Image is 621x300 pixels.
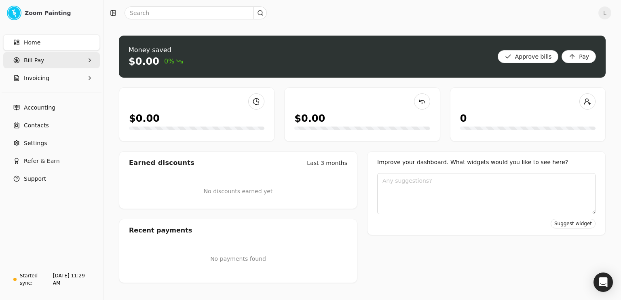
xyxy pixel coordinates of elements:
[562,50,596,63] button: Pay
[3,153,100,169] button: Refer & Earn
[24,121,49,130] span: Contacts
[125,6,267,19] input: Search
[129,111,160,126] div: $0.00
[24,74,49,82] span: Invoicing
[129,158,194,168] div: Earned discounts
[3,117,100,133] a: Contacts
[24,175,46,183] span: Support
[24,104,55,112] span: Accounting
[377,158,596,167] div: Improve your dashboard. What widgets would you like to see here?
[598,6,611,19] button: L
[20,272,51,287] div: Started sync:
[24,139,47,148] span: Settings
[460,111,467,126] div: 0
[3,52,100,68] button: Bill Pay
[3,70,100,86] button: Invoicing
[294,111,325,126] div: $0.00
[24,157,60,165] span: Refer & Earn
[3,135,100,151] a: Settings
[24,38,40,47] span: Home
[3,34,100,51] a: Home
[24,56,44,65] span: Bill Pay
[594,273,613,292] div: Open Intercom Messenger
[3,171,100,187] button: Support
[498,50,559,63] button: Approve bills
[551,219,596,228] button: Suggest widget
[25,9,96,17] div: Zoom Painting
[7,6,21,20] img: 53dfaddc-4243-4885-9112-5521109ec7d1.png
[3,99,100,116] a: Accounting
[53,272,93,287] div: [DATE] 11:29 AM
[119,219,357,242] div: Recent payments
[129,255,347,263] p: No payments found
[204,174,273,209] div: No discounts earned yet
[307,159,347,167] div: Last 3 months
[129,45,183,55] div: Money saved
[164,57,183,66] span: 0%
[129,55,159,68] div: $0.00
[3,268,100,290] a: Started sync:[DATE] 11:29 AM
